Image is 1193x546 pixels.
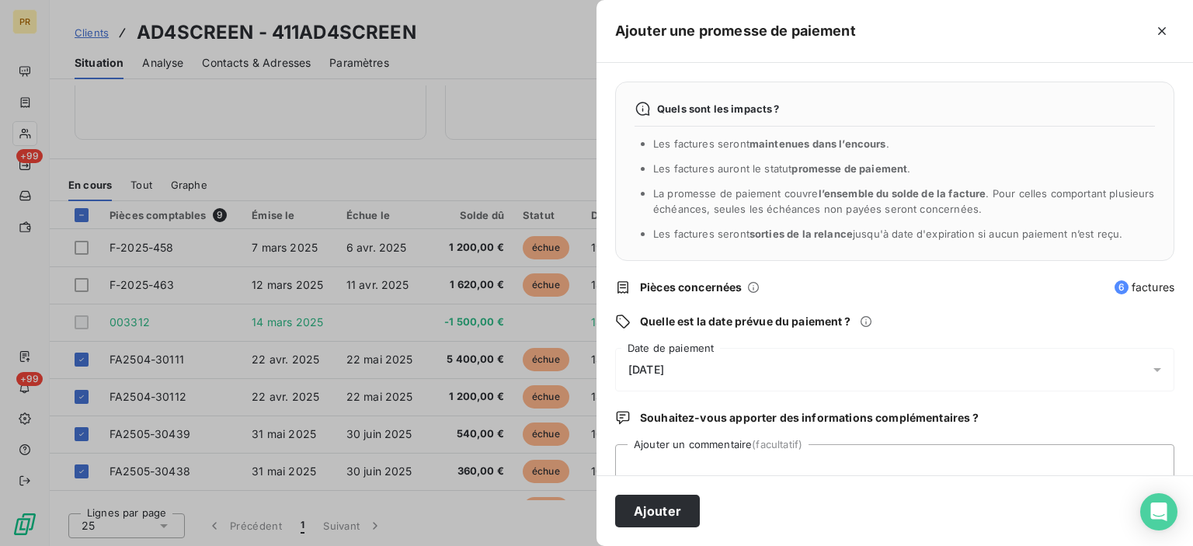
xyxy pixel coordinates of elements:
[1115,280,1129,294] span: 6
[750,228,853,240] span: sorties de la relance
[750,137,886,150] span: maintenues dans l’encours
[819,187,986,200] span: l’ensemble du solde de la facture
[653,228,1122,240] span: Les factures seront jusqu'à date d'expiration si aucun paiement n’est reçu.
[653,137,889,150] span: Les factures seront .
[640,280,743,295] span: Pièces concernées
[640,314,850,329] span: Quelle est la date prévue du paiement ?
[615,20,856,42] h5: Ajouter une promesse de paiement
[628,363,664,376] span: [DATE]
[791,162,907,175] span: promesse de paiement
[640,410,979,426] span: Souhaitez-vous apporter des informations complémentaires ?
[653,162,911,175] span: Les factures auront le statut .
[653,187,1155,215] span: La promesse de paiement couvre . Pour celles comportant plusieurs échéances, seules les échéances...
[1140,493,1177,530] div: Open Intercom Messenger
[1115,280,1174,295] span: factures
[657,103,780,115] span: Quels sont les impacts ?
[615,495,700,527] button: Ajouter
